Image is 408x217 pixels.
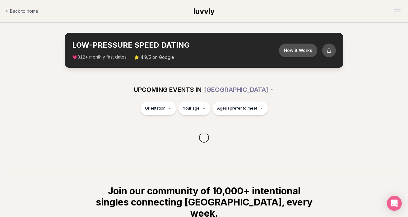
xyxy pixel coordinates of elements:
span: Your age [183,106,200,111]
a: luvvly [193,6,215,16]
span: ⭐ 4.9/5 on Google [134,54,174,60]
span: Ages I prefer to meet [217,106,257,111]
button: Orientation [141,101,176,115]
span: 💗 + monthly first dates [72,54,127,60]
span: UPCOMING EVENTS IN [134,85,202,94]
span: Orientation [145,106,165,111]
button: Ages I prefer to meet [213,101,268,115]
span: luvvly [193,7,215,16]
button: Open menu [392,7,403,16]
span: Back to home [10,8,38,14]
h2: LOW-PRESSURE SPEED DATING [72,40,279,50]
span: 312 [77,55,85,60]
button: How it Works [279,44,317,57]
button: Your age [178,101,210,115]
button: [GEOGRAPHIC_DATA] [204,83,275,97]
div: Open Intercom Messenger [387,196,402,211]
a: Back to home [5,5,38,17]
